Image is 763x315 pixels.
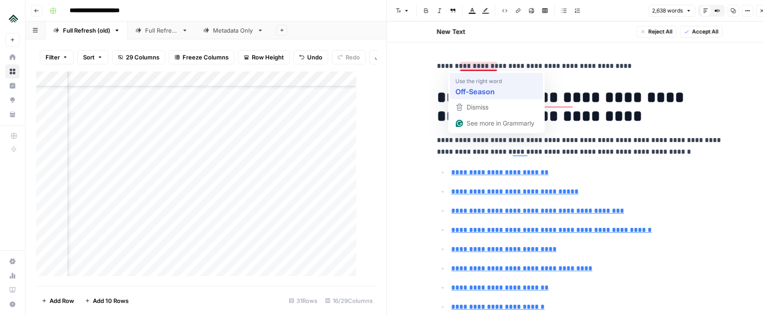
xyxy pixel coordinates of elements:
[5,269,20,283] a: Usage
[5,79,20,93] a: Insights
[183,53,229,62] span: Freeze Columns
[112,50,165,64] button: 29 Columns
[285,294,321,308] div: 31 Rows
[77,50,108,64] button: Sort
[293,50,328,64] button: Undo
[93,296,129,305] span: Add 10 Rows
[649,28,673,36] span: Reject All
[126,53,159,62] span: 29 Columns
[46,53,60,62] span: Filter
[213,26,254,35] div: Metadata Only
[5,10,21,26] img: Uplisting Logo
[321,294,377,308] div: 16/29 Columns
[238,50,290,64] button: Row Height
[5,297,20,311] button: Help + Support
[692,28,719,36] span: Accept All
[680,26,723,38] button: Accept All
[307,53,322,62] span: Undo
[5,107,20,122] a: Your Data
[5,64,20,79] a: Browse
[50,296,74,305] span: Add Row
[252,53,284,62] span: Row Height
[332,50,366,64] button: Redo
[36,294,79,308] button: Add Row
[145,26,178,35] div: Full Refresh
[5,7,20,29] button: Workspace: Uplisting
[5,50,20,64] a: Home
[196,21,271,39] a: Metadata Only
[437,27,466,36] h2: New Text
[83,53,95,62] span: Sort
[79,294,134,308] button: Add 10 Rows
[128,21,196,39] a: Full Refresh
[46,21,128,39] a: Full Refresh (old)
[169,50,234,64] button: Freeze Columns
[346,53,360,62] span: Redo
[637,26,677,38] button: Reject All
[652,7,683,15] span: 2,638 words
[40,50,74,64] button: Filter
[5,93,20,107] a: Opportunities
[648,5,695,17] button: 2,638 words
[63,26,110,35] div: Full Refresh (old)
[5,254,20,269] a: Settings
[5,283,20,297] a: Learning Hub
